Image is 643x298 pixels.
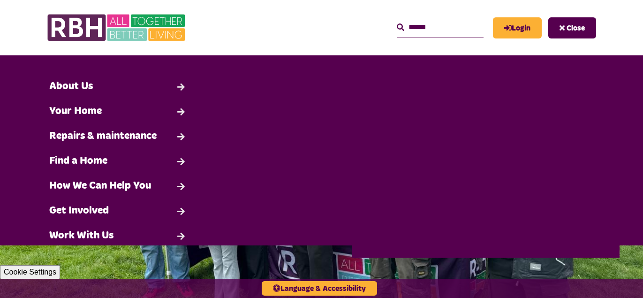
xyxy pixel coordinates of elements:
[493,17,542,38] a: MyRBH
[45,223,192,248] a: Work With Us
[47,9,188,46] img: RBH
[548,17,596,38] button: Navigation
[45,149,192,174] a: Find a Home
[45,174,192,199] a: How We Can Help You
[45,74,192,99] a: About Us
[45,124,192,149] a: Repairs & maintenance
[45,199,192,223] a: Get Involved
[45,99,192,124] a: Your Home
[567,24,585,32] span: Close
[262,281,377,296] button: Language & Accessibility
